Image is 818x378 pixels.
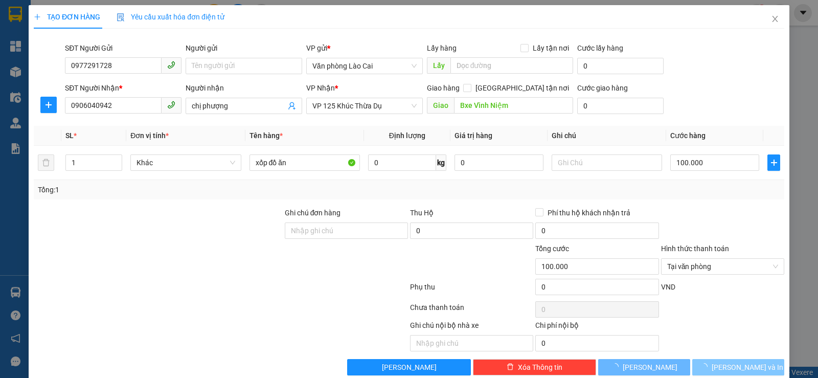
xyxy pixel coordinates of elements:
[507,363,514,371] span: delete
[768,159,780,167] span: plus
[117,13,224,21] span: Yêu cầu xuất hóa đơn điện tử
[518,362,562,373] span: Xóa Thông tin
[312,58,417,74] span: Văn phòng Lào Cai
[455,131,492,140] span: Giá trị hàng
[40,97,57,113] button: plus
[427,97,454,114] span: Giao
[473,359,596,375] button: deleteXóa Thông tin
[306,42,423,54] div: VP gửi
[529,42,573,54] span: Lấy tận nơi
[454,97,574,114] input: Dọc đường
[41,101,56,109] span: plus
[761,5,789,34] button: Close
[65,42,181,54] div: SĐT Người Gửi
[249,131,283,140] span: Tên hàng
[38,184,316,195] div: Tổng: 1
[130,131,169,140] span: Đơn vị tính
[598,359,690,375] button: [PERSON_NAME]
[186,42,302,54] div: Người gửi
[661,244,729,253] label: Hình thức thanh toán
[436,154,446,171] span: kg
[38,154,54,171] button: delete
[667,259,778,274] span: Tại văn phòng
[186,82,302,94] div: Người nhận
[767,154,780,171] button: plus
[34,13,100,21] span: TẠO ĐƠN HÀNG
[347,359,470,375] button: [PERSON_NAME]
[167,101,175,109] span: phone
[389,131,425,140] span: Định lượng
[611,363,623,370] span: loading
[535,320,658,335] div: Chi phí nội bộ
[577,44,623,52] label: Cước lấy hàng
[577,98,664,114] input: Cước giao hàng
[409,302,534,320] div: Chưa thanh toán
[410,209,434,217] span: Thu Hộ
[34,13,41,20] span: plus
[285,209,341,217] label: Ghi chú đơn hàng
[552,154,662,171] input: Ghi Chú
[700,363,712,370] span: loading
[670,131,706,140] span: Cước hàng
[285,223,408,239] input: Ghi chú đơn hàng
[167,61,175,69] span: phone
[577,84,628,92] label: Cước giao hàng
[623,362,677,373] span: [PERSON_NAME]
[471,82,573,94] span: [GEOGRAPHIC_DATA] tận nơi
[410,320,533,335] div: Ghi chú nội bộ nhà xe
[661,283,675,291] span: VND
[312,98,417,114] span: VP 125 Khúc Thừa Dụ
[410,335,533,351] input: Nhập ghi chú
[65,131,74,140] span: SL
[288,102,296,110] span: user-add
[543,207,634,218] span: Phí thu hộ khách nhận trả
[455,154,543,171] input: 0
[427,57,450,74] span: Lấy
[712,362,783,373] span: [PERSON_NAME] và In
[450,57,574,74] input: Dọc đường
[117,13,125,21] img: icon
[409,281,534,299] div: Phụ thu
[427,44,457,52] span: Lấy hàng
[427,84,460,92] span: Giao hàng
[771,15,779,23] span: close
[249,154,360,171] input: VD: Bàn, Ghế
[577,58,664,74] input: Cước lấy hàng
[306,84,335,92] span: VP Nhận
[548,126,666,146] th: Ghi chú
[692,359,784,375] button: [PERSON_NAME] và In
[65,82,181,94] div: SĐT Người Nhận
[137,155,235,170] span: Khác
[382,362,437,373] span: [PERSON_NAME]
[535,244,569,253] span: Tổng cước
